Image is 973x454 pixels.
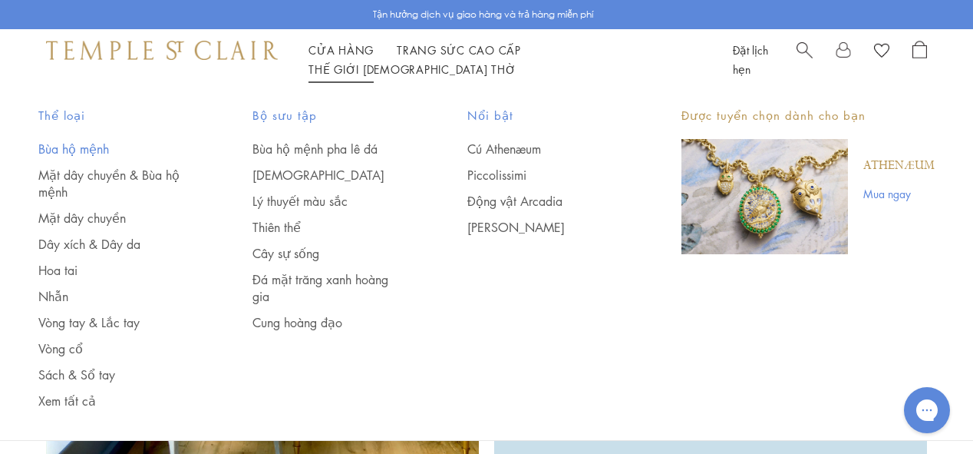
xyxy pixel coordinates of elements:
font: [PERSON_NAME] [467,219,565,236]
a: Mặt dây chuyền [38,210,191,227]
a: Sách & Sổ tay [38,366,191,383]
a: Lý thuyết màu sắc [252,193,405,210]
font: Tận hưởng dịch vụ giao hàng và trả hàng miễn phí [373,8,593,20]
font: Nổi bật [467,108,513,123]
font: Bộ sưu tập [252,108,317,123]
font: Mặt dây chuyền [38,210,126,227]
font: Cửa hàng [308,42,374,58]
font: Thể loại [38,108,85,123]
font: Vòng tay & Lắc tay [38,314,140,331]
a: Cây sự sống [252,245,405,262]
a: Athenæum [863,157,935,174]
font: Trang sức cao cấp [397,42,521,58]
a: Mua ngay [863,185,935,202]
font: Cú Athenæum [467,141,541,157]
font: Athenæum [863,157,935,174]
font: Bùa hộ mệnh pha lê đá [252,141,378,157]
a: Bùa hộ mệnh [38,141,191,157]
font: Hoa tai [38,262,78,279]
font: Cung hoàng đạo [252,314,342,331]
font: Đá mặt trăng xanh hoàng gia [252,271,388,305]
a: Cú Athenæum [467,141,620,157]
a: Bùa hộ mệnh pha lê đá [252,141,405,157]
font: Mặt dây chuyền & Bùa hộ mệnh [38,167,180,200]
font: Nhẫn [38,288,68,305]
font: Dây xích & Dây da [38,236,140,253]
font: Sách & Sổ tay [38,366,115,383]
a: Thiên thể [252,219,405,236]
nav: Điều hướng chính [308,41,698,79]
font: [DEMOGRAPHIC_DATA] [252,167,384,184]
a: Vòng tay & Lắc tay [38,314,191,331]
font: Bùa hộ mệnh [38,141,109,157]
a: Cửa hàngCửa hàng [308,42,374,58]
img: Đền thờ St. Clair [46,41,278,59]
a: Xem tất cả [38,393,191,409]
a: Xem danh sách mong muốn [874,41,889,64]
font: Cây sự sống [252,245,319,262]
font: Vòng cổ [38,340,83,357]
a: Mặt dây chuyền & Bùa hộ mệnh [38,167,191,200]
a: [DEMOGRAPHIC_DATA] [252,167,405,184]
a: Dây xích & Dây da [38,236,191,253]
font: Piccolissimi [467,167,526,184]
a: Tìm kiếm [797,41,813,79]
a: Mở túi mua sắm [912,41,927,79]
font: Thế giới [DEMOGRAPHIC_DATA] thờ [308,61,516,77]
a: Hoa tai [38,262,191,279]
font: Mua ngay [863,186,911,201]
iframe: Gorgias trò chuyện trực tiếp messenger [896,382,958,439]
a: Cung hoàng đạo [252,314,405,331]
a: Động vật Arcadia [467,193,620,210]
a: [PERSON_NAME] [467,219,620,236]
a: Đặt lịch hẹn [733,42,768,77]
font: Xem tất cả [38,393,96,409]
a: Nhẫn [38,288,191,305]
font: Động vật Arcadia [467,193,562,210]
a: Đá mặt trăng xanh hoàng gia [252,271,405,305]
a: Piccolissimi [467,167,620,184]
a: Thế giới [DEMOGRAPHIC_DATA] thờThế giới [DEMOGRAPHIC_DATA] thờ [308,61,516,77]
font: Lý thuyết màu sắc [252,193,348,210]
a: Trang sức cao cấpTrang sức cao cấp [397,42,521,58]
font: Thiên thể [252,219,301,236]
a: Vòng cổ [38,340,191,357]
font: Được tuyển chọn dành cho bạn [681,108,866,123]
